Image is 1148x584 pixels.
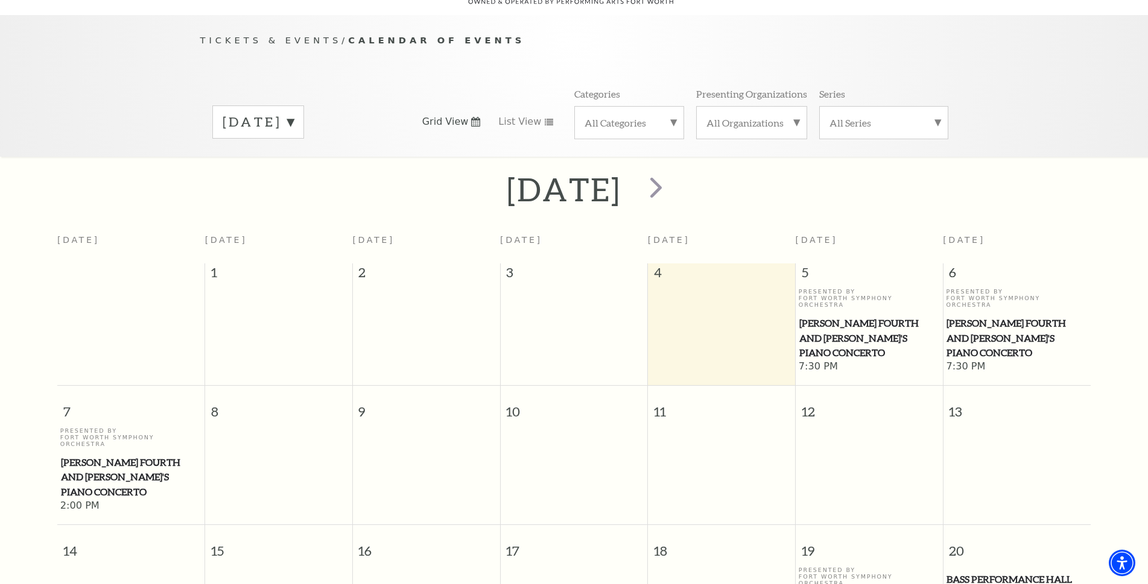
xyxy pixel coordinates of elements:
[353,386,500,427] span: 9
[57,386,205,427] span: 7
[632,168,676,211] button: next
[943,235,985,245] span: [DATE]
[60,427,202,448] p: Presented By Fort Worth Symphony Orchestra
[61,455,201,500] span: [PERSON_NAME] Fourth and [PERSON_NAME]'s Piano Concerto
[60,500,202,513] span: 2:00 PM
[648,263,795,287] span: 4
[57,228,205,263] th: [DATE]
[200,33,948,48] p: /
[205,386,352,427] span: 8
[946,360,1088,374] span: 7:30 PM
[943,525,1091,567] span: 20
[796,386,943,427] span: 12
[501,263,648,287] span: 3
[353,263,500,287] span: 2
[799,360,940,374] span: 7:30 PM
[943,263,1091,287] span: 6
[648,525,795,567] span: 18
[706,116,797,129] label: All Organizations
[500,235,542,245] span: [DATE]
[799,316,939,360] span: [PERSON_NAME] Fourth and [PERSON_NAME]'s Piano Concerto
[348,35,525,45] span: Calendar of Events
[947,316,1087,360] span: [PERSON_NAME] Fourth and [PERSON_NAME]'s Piano Concerto
[574,87,620,100] p: Categories
[501,386,648,427] span: 10
[796,235,838,245] span: [DATE]
[205,263,352,287] span: 1
[648,386,795,427] span: 11
[205,525,352,567] span: 15
[507,170,621,209] h2: [DATE]
[696,87,807,100] p: Presenting Organizations
[57,525,205,567] span: 14
[819,87,845,100] p: Series
[353,525,500,567] span: 16
[422,115,469,128] span: Grid View
[585,116,674,129] label: All Categories
[501,525,648,567] span: 17
[200,35,342,45] span: Tickets & Events
[796,263,943,287] span: 5
[498,115,541,128] span: List View
[205,235,247,245] span: [DATE]
[946,288,1088,309] p: Presented By Fort Worth Symphony Orchestra
[796,525,943,567] span: 19
[1109,550,1135,576] div: Accessibility Menu
[799,288,940,309] p: Presented By Fort Worth Symphony Orchestra
[648,235,690,245] span: [DATE]
[223,113,294,131] label: [DATE]
[943,386,1091,427] span: 13
[829,116,938,129] label: All Series
[352,235,395,245] span: [DATE]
